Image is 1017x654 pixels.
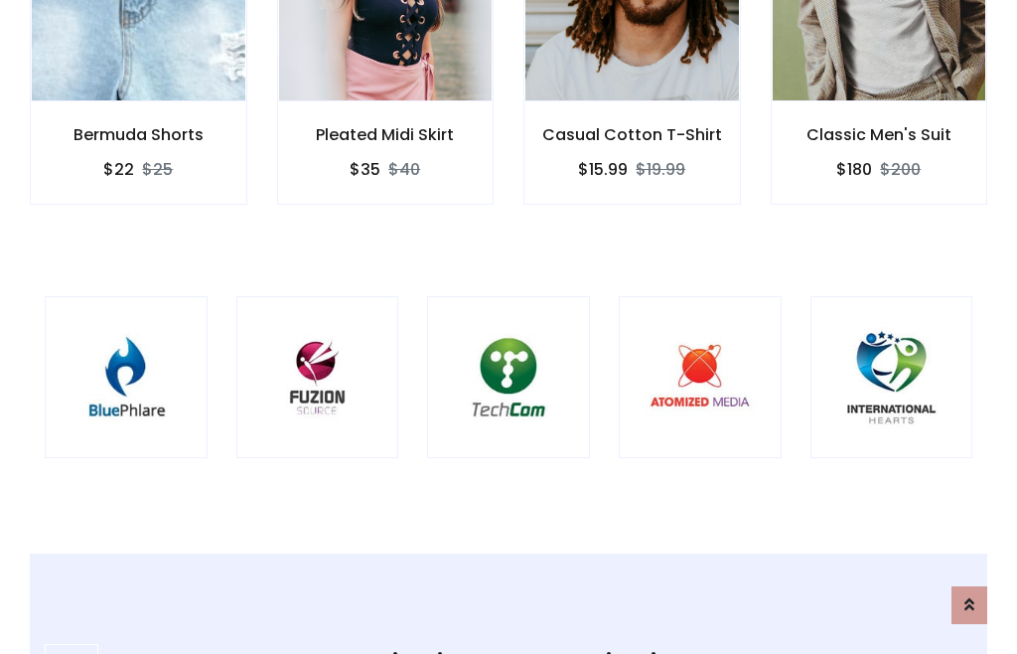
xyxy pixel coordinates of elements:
[836,160,872,179] h6: $180
[772,125,987,144] h6: Classic Men's Suit
[880,158,921,181] del: $200
[524,125,740,144] h6: Casual Cotton T-Shirt
[142,158,173,181] del: $25
[278,125,494,144] h6: Pleated Midi Skirt
[350,160,380,179] h6: $35
[388,158,420,181] del: $40
[31,125,246,144] h6: Bermuda Shorts
[636,158,685,181] del: $19.99
[578,160,628,179] h6: $15.99
[103,160,134,179] h6: $22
